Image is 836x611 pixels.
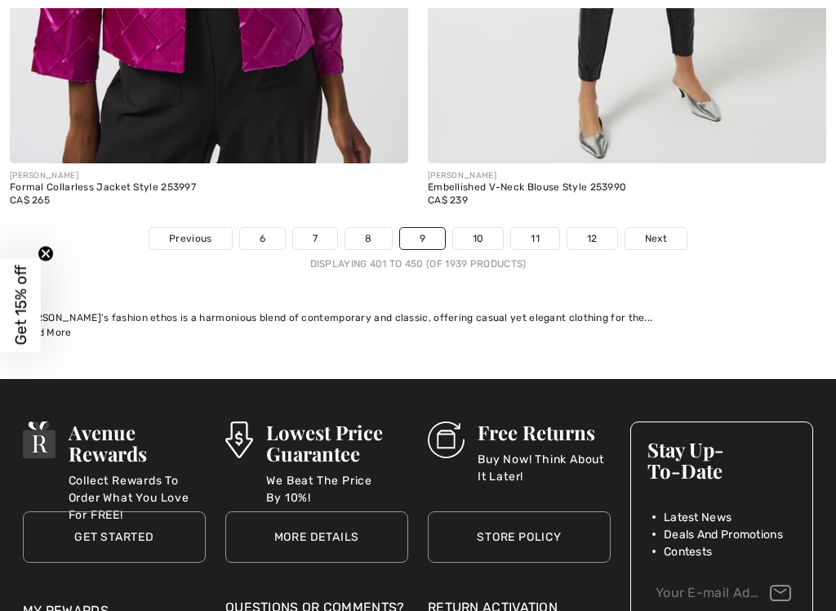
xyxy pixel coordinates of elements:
span: Latest News [664,509,731,526]
div: [PERSON_NAME] [10,170,408,182]
span: CA$ 265 [10,194,50,206]
h3: Free Returns [478,421,611,443]
a: Previous [149,228,231,249]
div: Embellished V-Neck Blouse Style 253990 [428,182,826,194]
div: [PERSON_NAME]'s fashion ethos is a harmonious blend of contemporary and classic, offering casual ... [20,310,816,325]
span: Contests [664,543,712,560]
p: We Beat The Price By 10%! [266,472,408,505]
div: Formal Collarless Jacket Style 253997 [10,182,408,194]
span: Deals And Promotions [664,526,783,543]
a: 9 [400,228,445,249]
a: Get Started [23,511,206,563]
h3: Stay Up-To-Date [647,439,796,481]
a: Next [625,228,687,249]
h3: Avenue Rewards [69,421,206,464]
span: Next [645,231,667,246]
a: 8 [345,228,391,249]
a: 10 [453,228,504,249]
a: More Details [225,511,408,563]
a: 6 [240,228,285,249]
a: Store Policy [428,511,611,563]
button: Close teaser [38,246,54,262]
p: Buy Now! Think About It Later! [478,451,611,484]
span: Read More [20,327,72,338]
a: 12 [567,228,617,249]
a: 7 [293,228,337,249]
div: [PERSON_NAME] [428,170,826,182]
img: Lowest Price Guarantee [225,421,253,458]
p: Collect Rewards To Order What You Love For FREE! [69,472,206,505]
h3: Lowest Price Guarantee [266,421,408,464]
img: Free Returns [428,421,465,458]
a: 11 [511,228,559,249]
span: CA$ 239 [428,194,468,206]
img: Avenue Rewards [23,421,56,458]
span: Get 15% off [11,265,30,346]
span: Previous [169,231,211,246]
